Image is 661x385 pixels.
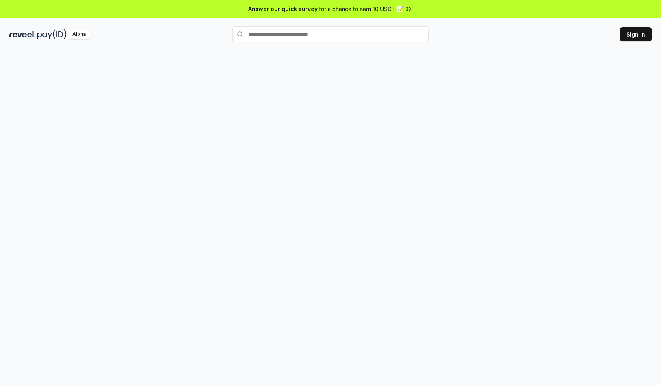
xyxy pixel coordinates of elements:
[620,27,652,41] button: Sign In
[37,29,66,39] img: pay_id
[68,29,90,39] div: Alpha
[9,29,36,39] img: reveel_dark
[319,5,403,13] span: for a chance to earn 10 USDT 📝
[248,5,318,13] span: Answer our quick survey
